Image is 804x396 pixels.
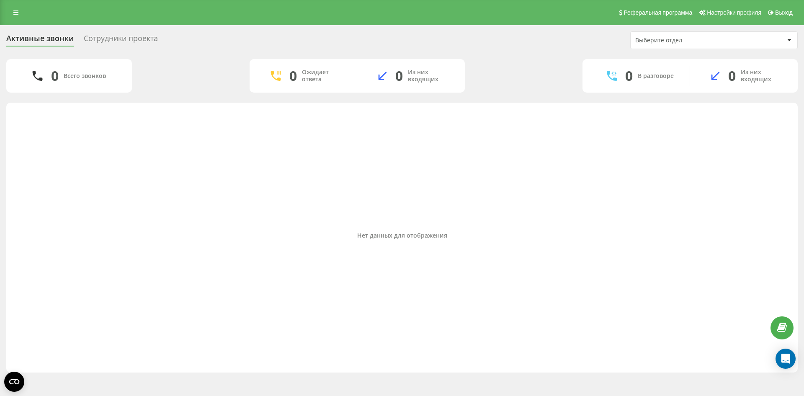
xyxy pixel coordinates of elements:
[741,69,785,83] div: Из них входящих
[6,34,74,47] div: Активные звонки
[638,72,674,80] div: В разговоре
[4,372,24,392] button: Open CMP widget
[64,72,106,80] div: Всего звонков
[707,9,761,16] span: Настройки профиля
[728,68,736,84] div: 0
[302,69,344,83] div: Ожидает ответа
[51,68,59,84] div: 0
[624,9,692,16] span: Реферальная программа
[289,68,297,84] div: 0
[395,68,403,84] div: 0
[635,37,735,44] div: Выберите отдел
[408,69,452,83] div: Из них входящих
[776,349,796,369] div: Open Intercom Messenger
[625,68,633,84] div: 0
[84,34,158,47] div: Сотрудники проекта
[775,9,793,16] span: Выход
[13,232,791,239] div: Нет данных для отображения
